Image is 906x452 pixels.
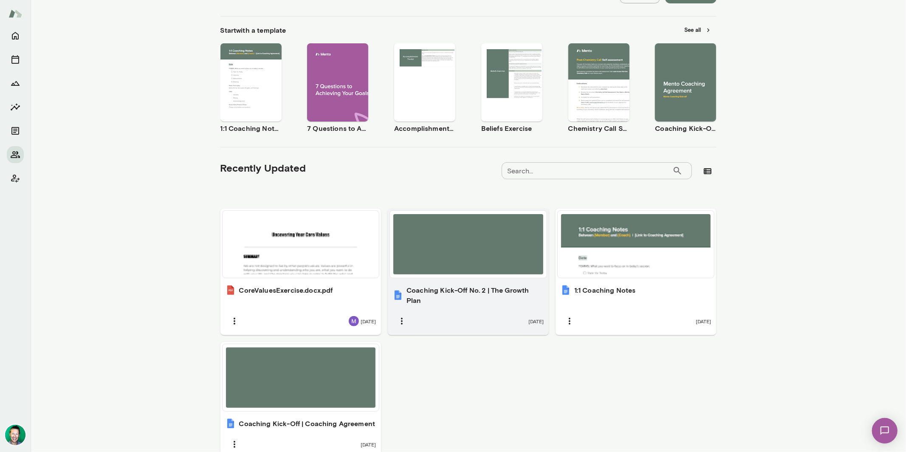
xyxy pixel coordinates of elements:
button: Insights [7,99,24,116]
img: Brian Lawrence [5,425,25,445]
h6: Coaching Kick-Off No. 2 | The Growth Plan [406,285,544,305]
img: Mark Shuster [349,316,359,326]
img: Mento [8,6,22,22]
h6: Coaching Kick-Off | Coaching Agreement [655,123,716,133]
img: Coaching Kick-Off No. 2 | The Growth Plan [393,290,403,300]
button: Growth Plan [7,75,24,92]
img: CoreValuesExercise.docx.pdf [226,285,236,295]
h6: 7 Questions to Achieving Your Goals [307,123,368,133]
button: Members [7,146,24,163]
h5: Recently Updated [220,161,306,175]
button: Sessions [7,51,24,68]
img: 1:1 Coaching Notes [561,285,571,295]
h6: Beliefs Exercise [481,123,542,133]
h6: 1:1 Coaching Notes [220,123,282,133]
h6: Start with a template [220,25,286,35]
span: [DATE] [528,318,544,325]
h6: Coaching Kick-Off | Coaching Agreement [239,418,375,429]
h6: 1:1 Coaching Notes [574,285,636,295]
h6: Accomplishment Tracker [394,123,455,133]
button: Client app [7,170,24,187]
button: Documents [7,122,24,139]
h6: Chemistry Call Self-Assessment [Coaches only] [568,123,629,133]
button: See all [680,23,717,37]
h6: CoreValuesExercise.docx.pdf [239,285,333,295]
button: Home [7,27,24,44]
span: [DATE] [696,318,711,325]
span: [DATE] [361,441,376,448]
img: Coaching Kick-Off | Coaching Agreement [226,418,236,429]
span: [DATE] [361,318,376,325]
